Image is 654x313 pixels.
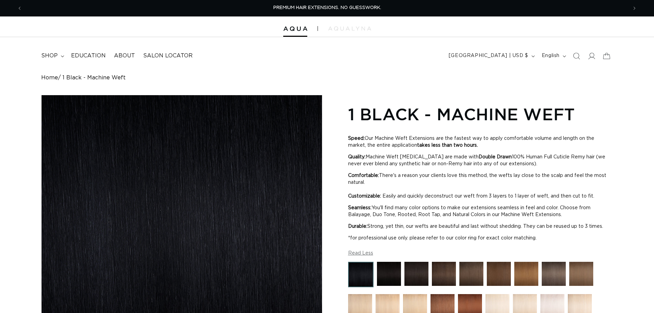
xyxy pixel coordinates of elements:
img: aqualyna.com [328,26,371,31]
a: Education [67,48,110,64]
a: 2 Dark Brown - Machine Weft [432,262,456,291]
button: Next announcement [627,2,642,15]
img: 4AB Medium Ash Brown - Machine Weft [459,262,483,286]
b: Customizable: [348,194,382,199]
a: About [110,48,139,64]
a: 1 Black - Machine Weft [348,262,374,291]
p: Strong, yet thin, our wefts are beautiful and last without shedding. They can be reused up to 3 t... [348,223,613,230]
b: Comfortable: [348,173,379,178]
span: Easily and quickly deconstruct our weft from 3 layers to 1 layer of weft, and then cut to fit. [382,194,594,199]
span: 1 Black - Machine Weft [62,75,126,81]
span: Salon Locator [143,52,193,59]
a: Salon Locator [139,48,197,64]
b: Seamless: [348,205,371,210]
button: [GEOGRAPHIC_DATA] | USD $ [445,49,538,63]
img: 4 Medium Brown - Machine Weft [487,262,511,286]
button: Previous announcement [12,2,27,15]
p: Machine Weft [MEDICAL_DATA] are made with 100% Human Full Cuticle Remy hair (we never ever blend ... [348,154,613,167]
a: 1N Natural Black - Machine Weft [377,262,401,291]
button: English [538,49,569,63]
p: Our Machine Weft Extensions are the fastest way to apply comfortable volume and length on the mar... [348,135,613,149]
summary: shop [37,48,67,64]
a: Home [41,75,58,81]
img: 8AB Ash Brown - Machine Weft [542,262,566,286]
span: shop [41,52,58,59]
a: 8 Golden Brown - Machine Weft [569,262,593,291]
b: Durable: [348,224,367,229]
img: 1 Black - Machine Weft [348,262,374,287]
h1: 1 Black - Machine Weft [348,103,613,125]
button: Read Less [348,250,373,256]
img: 1N Natural Black - Machine Weft [377,262,401,286]
span: [GEOGRAPHIC_DATA] | USD $ [449,52,528,59]
p: *for professional use only. please refer to our color ring for exact color matching. [348,235,613,242]
b: Quality: [348,155,366,159]
a: 8AB Ash Brown - Machine Weft [542,262,566,291]
img: 8 Golden Brown - Machine Weft [569,262,593,286]
img: 1B Soft Black - Machine Weft [404,262,428,286]
a: 4AB Medium Ash Brown - Machine Weft [459,262,483,291]
a: 4 Medium Brown - Machine Weft [487,262,511,291]
strong: Double Drawn [479,155,512,159]
nav: breadcrumbs [41,75,613,81]
span: English [542,52,560,59]
b: takes less than two hours. [417,143,478,148]
a: 1B Soft Black - Machine Weft [404,262,428,291]
span: PREMIUM HAIR EXTENSIONS. NO GUESSWORK. [273,5,381,10]
span: Education [71,52,106,59]
summary: Search [569,48,584,64]
img: 6 Light Brown - Machine Weft [514,262,538,286]
p: You'll find many color options to make our extensions seamless in feel and color. Choose from Bal... [348,204,613,218]
img: Aqua Hair Extensions [283,26,307,31]
span: About [114,52,135,59]
a: 6 Light Brown - Machine Weft [514,262,538,291]
p: There's a reason your clients love this method, the wefts lay close to the scalp and feel the mos... [348,172,613,200]
b: Speed: [348,136,365,141]
img: 2 Dark Brown - Machine Weft [432,262,456,286]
